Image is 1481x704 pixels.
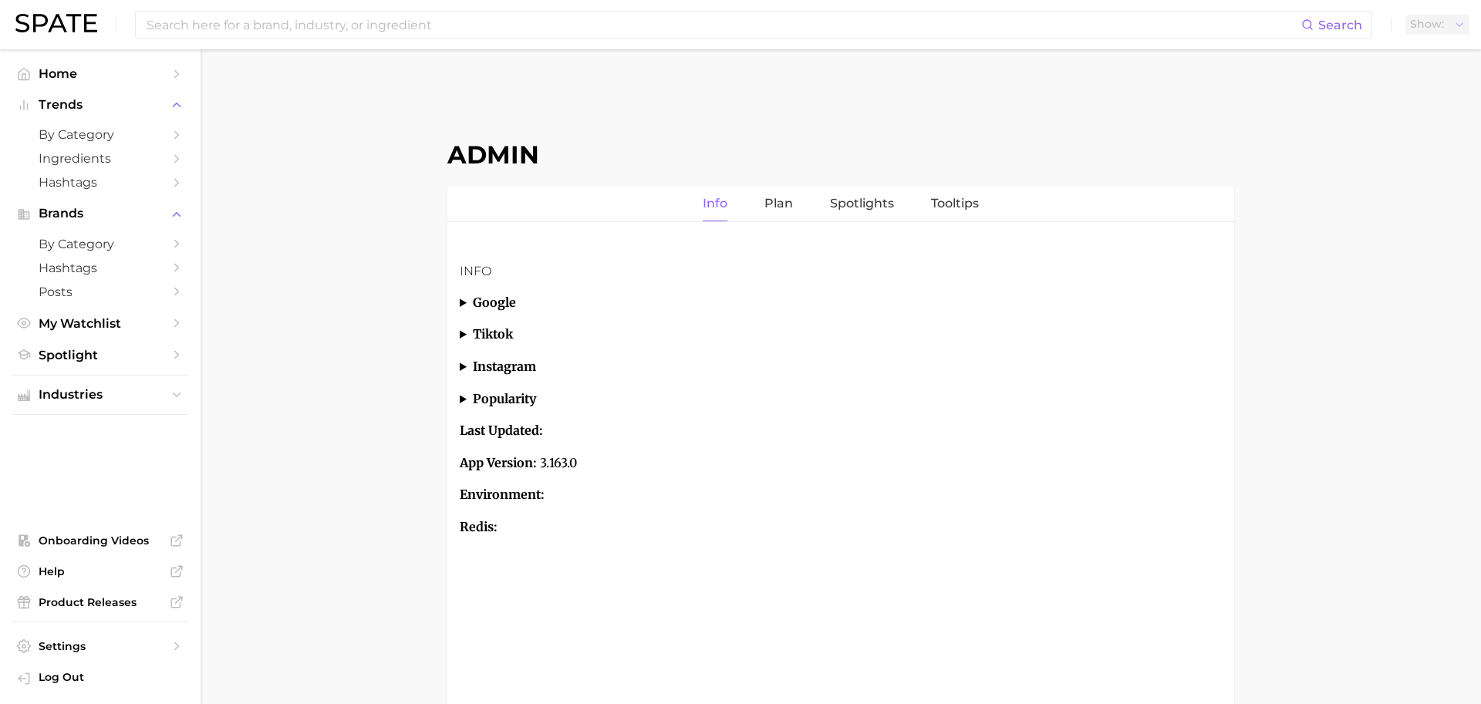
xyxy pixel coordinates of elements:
[473,326,513,342] strong: tiktok
[931,187,979,221] a: Tooltips
[39,66,162,81] span: Home
[12,232,188,256] a: by Category
[460,519,498,534] strong: Redis:
[830,187,894,221] a: Spotlights
[39,127,162,142] span: by Category
[12,591,188,614] a: Product Releases
[460,455,537,470] strong: App Version:
[39,207,162,221] span: Brands
[39,175,162,190] span: Hashtags
[703,187,727,221] a: Info
[460,262,1222,281] h3: Info
[12,147,188,170] a: Ingredients
[39,285,162,299] span: Posts
[447,140,1234,170] h1: Admin
[473,295,516,310] strong: google
[764,187,793,221] a: Plan
[39,348,162,362] span: Spotlight
[12,529,188,552] a: Onboarding Videos
[12,635,188,658] a: Settings
[460,453,1222,473] p: 3.163.0
[12,123,188,147] a: by Category
[473,391,536,406] strong: popularity
[12,256,188,280] a: Hashtags
[460,423,543,438] strong: Last Updated:
[39,388,162,402] span: Industries
[1410,20,1444,29] span: Show
[39,564,162,578] span: Help
[1406,15,1469,35] button: Show
[12,170,188,194] a: Hashtags
[15,14,97,32] img: SPATE
[460,325,1222,345] summary: tiktok
[12,560,188,583] a: Help
[1318,18,1362,32] span: Search
[12,343,188,367] a: Spotlight
[12,665,188,692] a: Log out. Currently logged in with e-mail brennan@spate.nyc.
[39,261,162,275] span: Hashtags
[12,312,188,335] a: My Watchlist
[39,670,176,684] span: Log Out
[12,383,188,406] button: Industries
[39,534,162,547] span: Onboarding Videos
[39,595,162,609] span: Product Releases
[39,237,162,251] span: by Category
[145,12,1301,38] input: Search here for a brand, industry, or ingredient
[460,293,1222,313] summary: google
[39,639,162,653] span: Settings
[39,98,162,112] span: Trends
[460,389,1222,409] summary: popularity
[39,316,162,331] span: My Watchlist
[460,357,1222,377] summary: instagram
[460,487,545,502] strong: Environment:
[473,359,536,374] strong: instagram
[12,62,188,86] a: Home
[12,93,188,116] button: Trends
[39,151,162,166] span: Ingredients
[12,280,188,304] a: Posts
[12,202,188,225] button: Brands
